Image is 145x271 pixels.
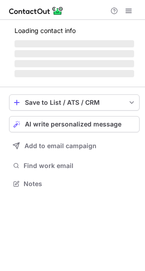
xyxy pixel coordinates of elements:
span: AI write personalized message [25,121,121,128]
span: ‌ [14,50,134,57]
span: Notes [24,180,136,188]
button: Notes [9,178,140,190]
span: Add to email campaign [24,142,97,150]
div: Save to List / ATS / CRM [25,99,124,106]
span: ‌ [14,40,134,47]
img: ContactOut v5.3.10 [9,5,63,16]
span: Find work email [24,162,136,170]
button: AI write personalized message [9,116,140,132]
span: ‌ [14,60,134,67]
p: Loading contact info [14,27,134,34]
button: save-profile-one-click [9,94,140,111]
button: Find work email [9,159,140,172]
span: ‌ [14,70,134,77]
button: Add to email campaign [9,138,140,154]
